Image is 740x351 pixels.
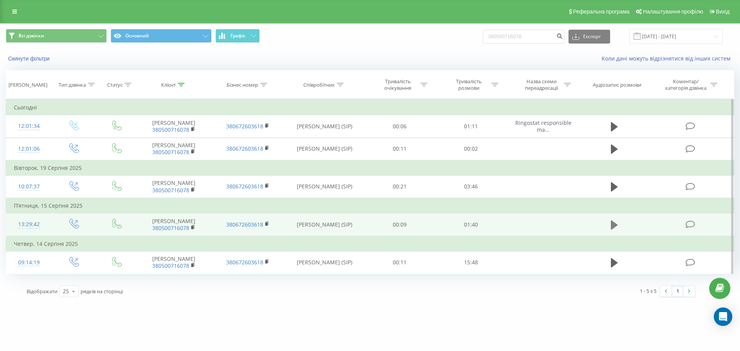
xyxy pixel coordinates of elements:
a: 380672603618 [226,221,263,228]
td: [PERSON_NAME] [137,115,211,138]
div: Тривалість очікування [377,78,419,91]
td: [PERSON_NAME] [137,138,211,160]
td: [PERSON_NAME] (SIP) [284,175,364,198]
div: [PERSON_NAME] [8,82,47,88]
td: Четвер, 14 Серпня 2025 [6,236,734,252]
div: Статус [107,82,123,88]
td: [PERSON_NAME] (SIP) [284,138,364,160]
span: Відображати [27,288,57,295]
td: 00:21 [364,175,435,198]
td: 00:02 [435,138,506,160]
td: П’ятниця, 15 Серпня 2025 [6,198,734,213]
td: 00:06 [364,115,435,138]
span: Налаштування профілю [643,8,703,15]
td: 01:40 [435,213,506,236]
input: Пошук за номером [483,30,565,44]
div: Бізнес номер [227,82,258,88]
button: Всі дзвінки [6,29,107,43]
div: 12:01:06 [14,141,44,156]
td: [PERSON_NAME] (SIP) [284,251,364,274]
a: 380500716078 [152,148,189,156]
button: Графік [215,29,260,43]
div: Назва схеми переадресації [521,78,562,91]
div: 12:01:34 [14,119,44,134]
div: Співробітник [303,82,335,88]
span: Графік [230,33,246,39]
td: [PERSON_NAME] [137,251,211,274]
td: [PERSON_NAME] (SIP) [284,115,364,138]
button: Експорт [568,30,610,44]
a: 380500716078 [152,262,189,269]
td: 03:46 [435,175,506,198]
td: 00:11 [364,251,435,274]
div: Коментар/категорія дзвінка [663,78,708,91]
div: 25 [63,287,69,295]
td: 01:11 [435,115,506,138]
td: 15:48 [435,251,506,274]
a: 380500716078 [152,224,189,232]
button: Основний [111,29,212,43]
td: 00:09 [364,213,435,236]
a: 1 [672,286,683,297]
td: [PERSON_NAME] (SIP) [284,213,364,236]
div: 09:14:19 [14,255,44,270]
div: 1 - 5 з 5 [640,287,656,295]
div: Тривалість розмови [448,78,489,91]
a: 380672603618 [226,183,263,190]
div: Тип дзвінка [59,82,86,88]
a: 380672603618 [226,145,263,152]
a: 380672603618 [226,259,263,266]
span: Вихід [716,8,730,15]
div: Клієнт [161,82,176,88]
span: Реферальна програма [573,8,630,15]
div: 13:29:42 [14,217,44,232]
span: Всі дзвінки [18,33,44,39]
a: Коли дані можуть відрізнятися вiд інших систем [602,55,734,62]
td: 00:11 [364,138,435,160]
td: Вівторок, 19 Серпня 2025 [6,160,734,176]
span: рядків на сторінці [81,288,123,295]
a: 380500716078 [152,126,189,133]
td: [PERSON_NAME] [137,213,211,236]
div: Аудіозапис розмови [593,82,641,88]
button: Скинути фільтри [6,55,54,62]
a: 380500716078 [152,186,189,194]
span: Ringostat responsible ma... [515,119,572,133]
div: Open Intercom Messenger [714,307,732,326]
td: Сьогодні [6,100,734,115]
div: 10:07:37 [14,179,44,194]
td: [PERSON_NAME] [137,175,211,198]
a: 380672603618 [226,123,263,130]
